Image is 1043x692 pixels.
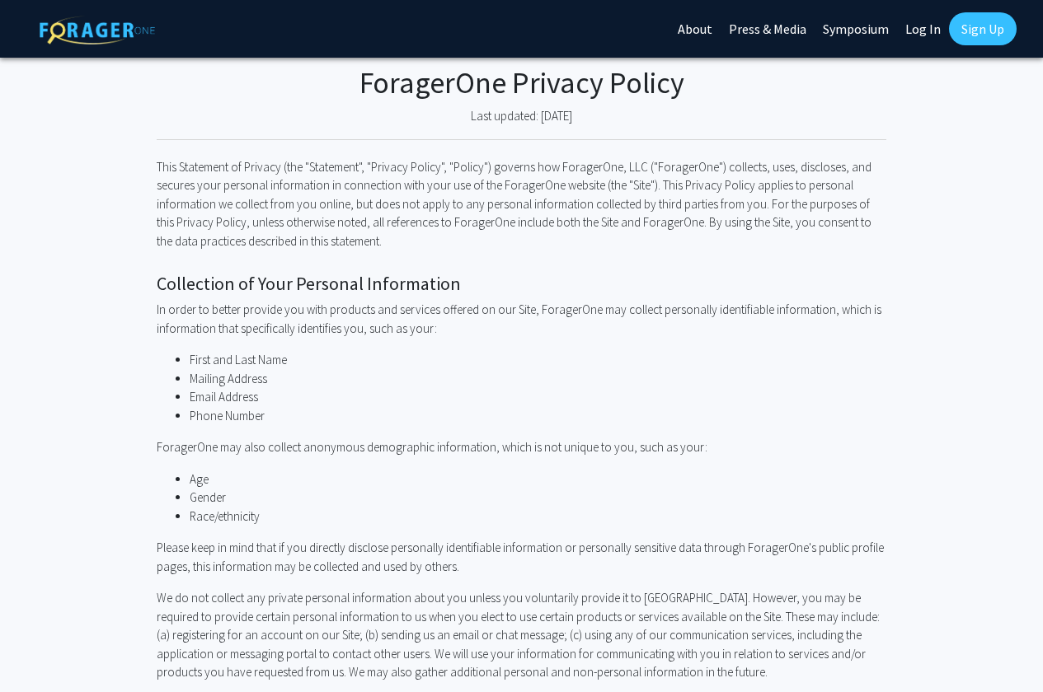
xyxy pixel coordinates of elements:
li: Phone Number [190,407,887,426]
li: Mailing Address [190,370,887,389]
a: Sign Up [949,12,1017,45]
img: ForagerOne Logo [40,16,155,44]
li: First and Last Name [190,351,887,370]
h2: Collection of Your Personal Information [157,273,887,294]
li: Gender [190,489,887,507]
p: This Statement of Privacy (the "Statement", "Privacy Policy", "Policy") governs how ForagerOne, L... [157,158,887,251]
p: In order to better provide you with products and services offered on our Site, ForagerOne may col... [157,301,887,338]
li: Email Address [190,388,887,407]
li: Race/ethnicity [190,507,887,526]
h1: ForagerOne Privacy Policy [157,58,887,101]
p: ForagerOne may also collect anonymous demographic information, which is not unique to you, such a... [157,438,887,457]
p: Last updated: [DATE] [157,107,887,126]
li: Age [190,470,887,489]
p: We do not collect any private personal information about you unless you voluntarily provide it to... [157,589,887,682]
p: Please keep in mind that if you directly disclose personally identifiable information or personal... [157,539,887,576]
